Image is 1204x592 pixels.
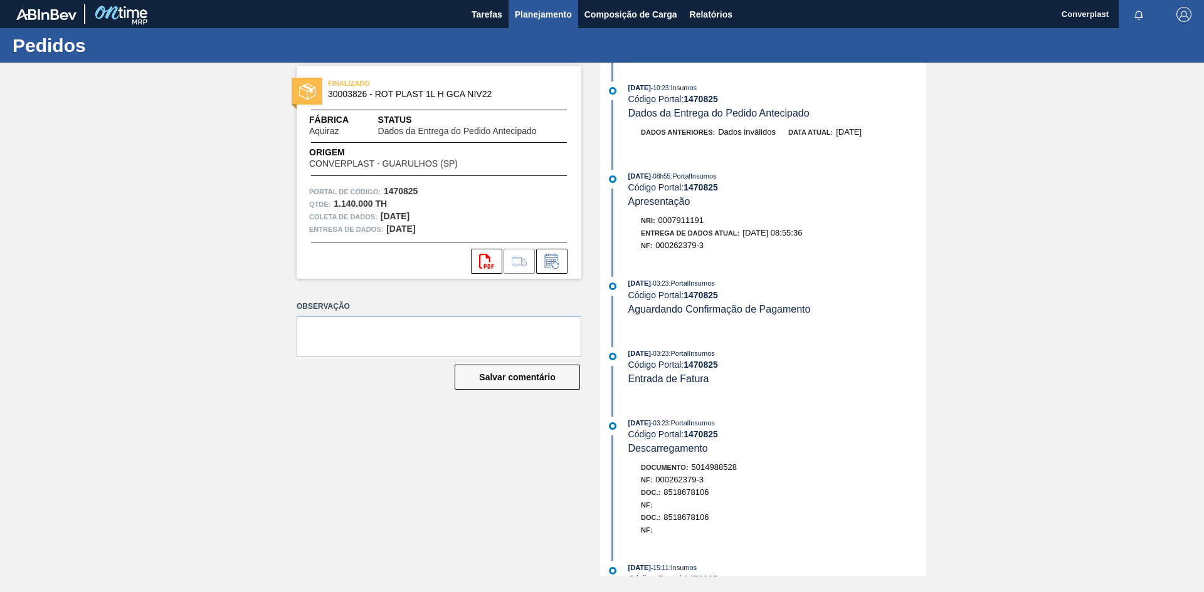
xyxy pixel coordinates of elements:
font: [DATE] [381,211,409,221]
font: NF: [641,501,652,509]
font: 1.140.000 TH [334,199,387,209]
div: Informar alteração no pedido [536,249,568,274]
font: [DATE] [836,127,862,137]
font: Doc.: [641,489,660,496]
font: 1470825 [684,182,718,192]
font: Aguardando Confirmação de Pagamento [628,304,811,314]
font: [DATE] [628,172,651,180]
font: Doc.: [641,514,660,521]
font: Data atual: [788,128,833,136]
font: PortalInsumos [670,279,714,287]
font: [DATE] [628,84,651,91]
font: Código Portal: [628,429,684,439]
font: 5014988528 [692,462,737,472]
font: Entrega de dados: [309,226,383,233]
font: : [668,84,670,91]
font: [DATE] [628,564,651,571]
font: Converplast [1062,9,1109,19]
font: NF: [641,526,652,534]
button: Notificações [1119,6,1159,23]
font: 10:23 [653,85,668,91]
font: 03:23 [653,350,668,357]
font: Dados da Entrega do Pedido Antecipado [378,126,537,136]
font: Qtde [309,200,329,208]
img: atual [609,283,616,290]
font: PortalInsumos [670,350,714,357]
img: atual [609,353,616,360]
font: 8518678106 [663,487,709,497]
font: Entrega de dados Atual: [641,229,739,237]
font: : [668,279,670,287]
font: Origem [309,147,345,157]
font: - [651,350,653,357]
font: 000262379-3 [655,241,704,250]
font: 08h55 [653,173,670,180]
font: Código Portal: [628,94,684,104]
img: atual [609,422,616,430]
font: Relatórios [690,9,732,19]
font: - [651,564,653,571]
font: : [670,172,672,180]
font: 1470825 [684,290,718,300]
font: NF: [641,476,652,484]
font: 1470825 [684,94,718,104]
font: Código Portal: [628,182,684,192]
font: [DATE] [628,419,651,427]
img: status [299,83,315,100]
button: Salvar comentário [455,365,580,390]
font: - [651,85,653,91]
font: - [651,420,653,427]
font: : [668,564,670,571]
font: : [668,419,670,427]
font: Tarefas [472,9,502,19]
img: atual [609,87,616,95]
font: 03:23 [653,280,668,287]
img: atual [609,567,616,574]
img: TNhmsLtSVTkK8tSr43FrP2fwEKptu5GPRR3wAAAABJRU5ErkJggg== [16,9,77,20]
font: Fábrica [309,115,349,125]
div: Ir para Composição de Carga [504,249,535,274]
font: Portal de Código: [309,188,381,195]
font: 03:23 [653,420,668,427]
font: Dados anteriores: [641,128,715,136]
font: 000262379-3 [655,475,704,484]
font: - [651,173,653,180]
font: [DATE] [386,224,415,234]
font: Descarregamento [628,443,708,454]
font: Composição de Carga [584,9,677,19]
font: Nri: [641,217,655,224]
font: - [651,280,653,287]
font: PortalInsumos [672,172,716,180]
font: 1470825 [684,574,718,584]
font: Observação [297,302,350,311]
font: NF: [641,242,652,249]
font: Dados inválidos [718,127,776,137]
font: [DATE] [628,279,651,287]
font: [DATE] [628,350,651,357]
font: Entrada de Fatura [628,373,709,384]
font: Código Portal: [628,574,684,584]
font: Apresentação [628,196,690,207]
span: FINALIZADO [328,77,504,90]
font: : [668,350,670,357]
font: FINALIZADO [328,80,370,87]
font: Insumos [670,564,697,571]
font: Status [378,115,412,125]
font: Pedidos [13,35,86,56]
font: CONVERPLAST - GUARULHOS (SP) [309,158,458,169]
font: 30003826 - ROT PLAST 1L H GCA NIV22 [328,89,492,99]
font: 1470825 [684,360,718,370]
font: [DATE] 08:55:36 [742,228,802,237]
font: Salvar comentário [479,372,555,382]
img: atual [609,175,616,183]
font: 8518678106 [663,512,709,522]
font: Coleta de dados: [309,213,378,221]
font: Código Portal: [628,290,684,300]
font: 15:11 [653,564,668,571]
font: Insumos [670,84,697,91]
font: : [329,200,331,208]
font: Planejamento [515,9,572,19]
span: 30003826 - ROT PLAST 1L H GCA NIV22 [328,90,556,99]
div: Abrir arquivo PDF [471,249,502,274]
font: Documento: [641,464,689,471]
